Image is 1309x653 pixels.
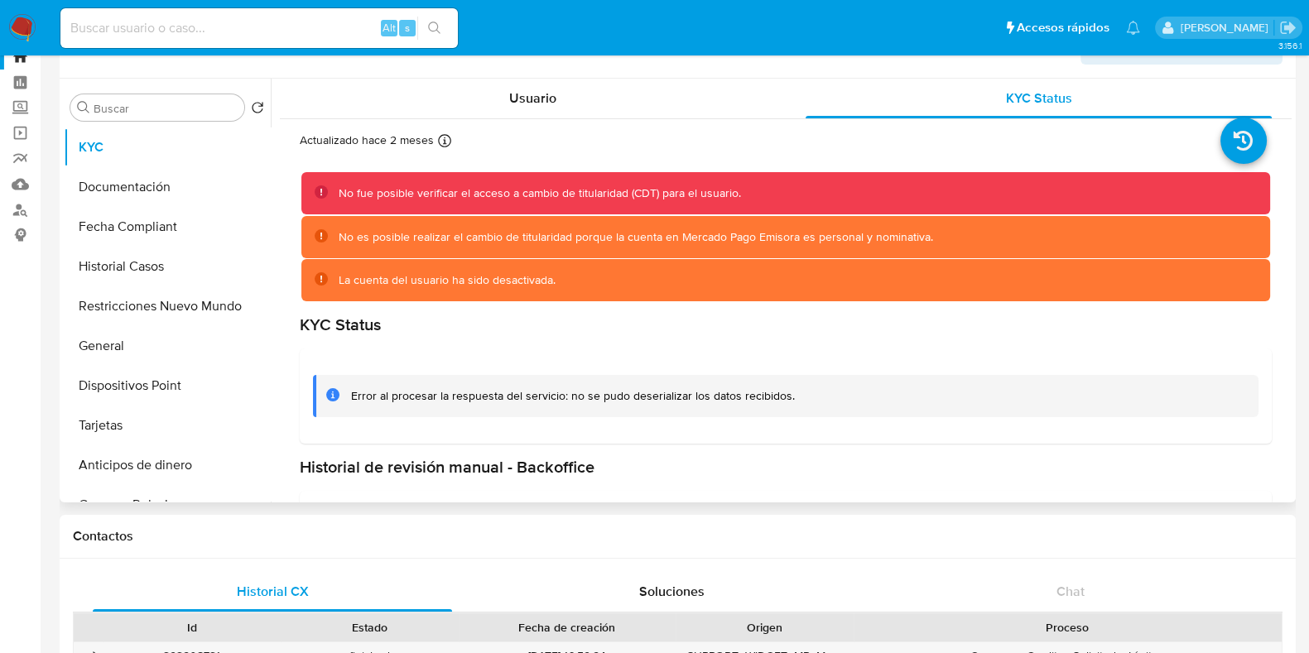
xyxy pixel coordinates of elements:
button: Volver al orden por defecto [251,101,264,119]
div: Proceso [865,619,1270,636]
span: Historial CX [237,582,309,601]
h1: Contactos [73,528,1283,545]
div: Origen [687,619,842,636]
button: Fecha Compliant [64,207,271,247]
span: Accesos rápidos [1017,19,1109,36]
button: General [64,326,271,366]
input: Buscar [94,101,238,116]
button: Restricciones Nuevo Mundo [64,286,271,326]
div: Id [114,619,269,636]
span: Soluciones [639,582,705,601]
button: Dispositivos Point [64,366,271,406]
span: KYC Status [1006,89,1072,108]
a: Notificaciones [1126,21,1140,35]
span: Alt [383,20,396,36]
button: search-icon [417,17,451,40]
a: Salir [1279,19,1297,36]
button: Buscar [77,101,90,114]
div: Estado [292,619,447,636]
button: Anticipos de dinero [64,445,271,485]
span: 3.156.1 [1278,39,1301,52]
button: Cruces y Relaciones [64,485,271,525]
p: camilafernanda.paredessaldano@mercadolibre.cl [1180,20,1273,36]
span: Chat [1056,582,1085,601]
div: Fecha de creación [470,619,664,636]
button: Tarjetas [64,406,271,445]
input: Buscar usuario o caso... [60,17,458,39]
button: Historial Casos [64,247,271,286]
span: Usuario [509,89,556,108]
button: Documentación [64,167,271,207]
button: KYC [64,127,271,167]
span: s [405,20,410,36]
p: Actualizado hace 2 meses [300,132,434,148]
